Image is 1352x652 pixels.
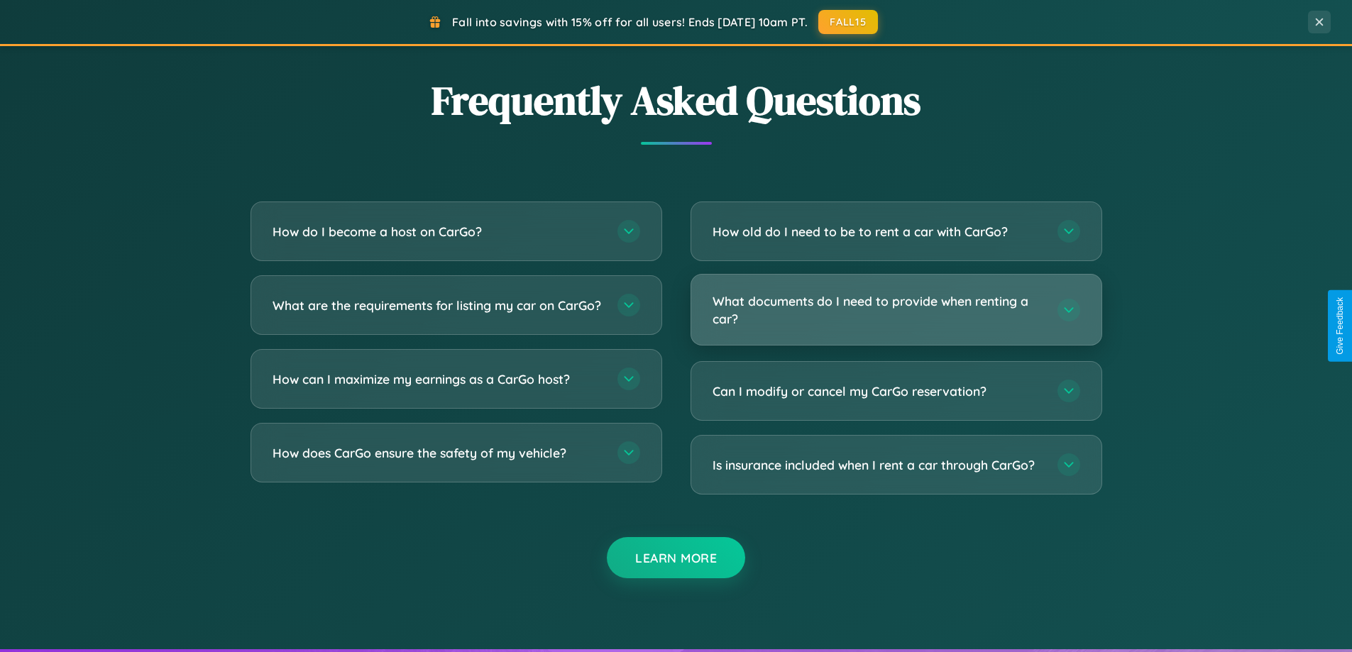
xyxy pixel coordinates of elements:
button: Learn More [607,537,745,578]
button: FALL15 [818,10,878,34]
h3: How old do I need to be to rent a car with CarGo? [713,223,1043,241]
h3: How can I maximize my earnings as a CarGo host? [273,370,603,388]
h3: How do I become a host on CarGo? [273,223,603,241]
h3: Is insurance included when I rent a car through CarGo? [713,456,1043,474]
h3: How does CarGo ensure the safety of my vehicle? [273,444,603,462]
span: Fall into savings with 15% off for all users! Ends [DATE] 10am PT. [452,15,808,29]
div: Give Feedback [1335,297,1345,355]
h2: Frequently Asked Questions [251,73,1102,128]
h3: What are the requirements for listing my car on CarGo? [273,297,603,314]
h3: Can I modify or cancel my CarGo reservation? [713,382,1043,400]
h3: What documents do I need to provide when renting a car? [713,292,1043,327]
